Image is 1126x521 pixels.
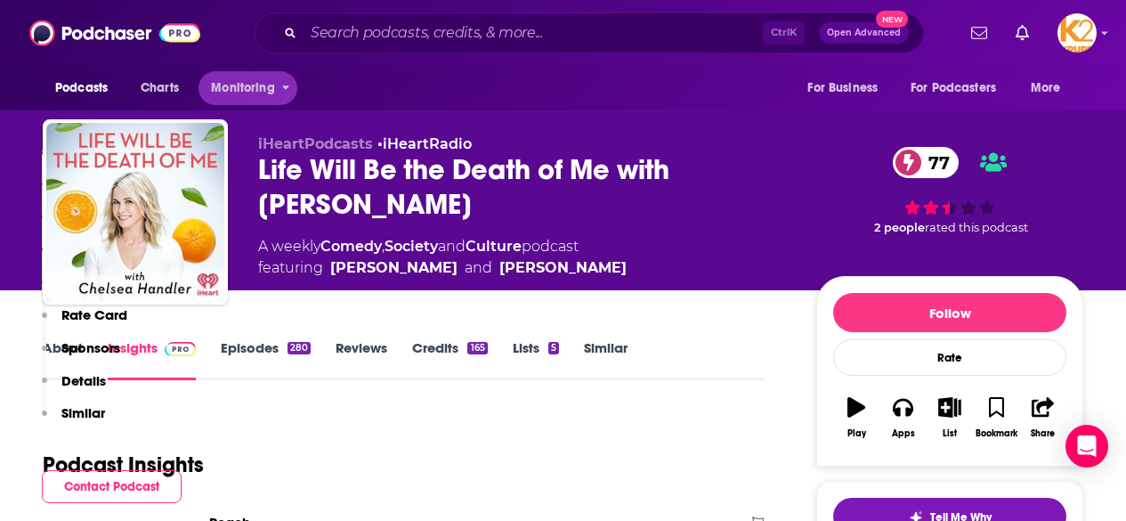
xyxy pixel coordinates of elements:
a: Credits165 [412,339,487,380]
button: open menu [899,71,1022,105]
span: 77 [911,147,959,178]
span: For Business [807,76,878,101]
a: iHeartRadio [383,135,472,152]
span: Logged in as K2Krupp [1057,13,1097,53]
a: Lists5 [513,339,559,380]
div: 77 2 peoplerated this podcast [816,135,1083,247]
span: For Podcasters [911,76,996,101]
span: and [438,238,466,255]
button: open menu [1018,71,1083,105]
div: 280 [288,342,311,354]
span: Podcasts [55,76,108,101]
span: , [382,238,385,255]
a: Show notifications dropdown [964,18,994,48]
a: Chelsea Handler [330,257,458,279]
button: Details [42,372,106,405]
a: Society [385,238,438,255]
a: 77 [893,147,959,178]
p: Details [61,372,106,389]
span: Open Advanced [827,28,901,37]
p: Sponsors [61,339,120,356]
button: Contact Podcast [42,470,182,503]
div: 5 [548,342,559,354]
button: Similar [42,404,105,437]
a: Comedy [320,238,382,255]
img: Podchaser - Follow, Share and Rate Podcasts [29,16,200,50]
button: Share [1020,386,1066,450]
span: Monitoring [211,76,274,101]
button: Apps [879,386,926,450]
button: open menu [43,71,131,105]
img: Life Will Be the Death of Me with Chelsea Handler [46,123,224,301]
div: 165 [467,342,487,354]
button: Follow [833,293,1066,332]
a: Charts [129,71,190,105]
a: Similar [584,339,628,380]
div: Open Intercom Messenger [1065,425,1108,468]
div: A weekly podcast [258,236,627,279]
div: List [943,428,957,439]
a: Reviews [336,339,387,380]
a: Episodes280 [221,339,311,380]
div: [PERSON_NAME] [499,257,627,279]
span: featuring [258,257,627,279]
button: open menu [198,71,297,105]
button: open menu [795,71,900,105]
span: iHeartPodcasts [258,135,373,152]
input: Search podcasts, credits, & more... [304,19,763,47]
div: Share [1031,428,1055,439]
button: Show profile menu [1057,13,1097,53]
div: Search podcasts, credits, & more... [255,12,924,53]
button: Play [833,386,879,450]
p: Similar [61,404,105,421]
span: • [377,135,472,152]
button: Sponsors [42,339,120,372]
a: Show notifications dropdown [1009,18,1036,48]
button: List [927,386,973,450]
span: More [1031,76,1061,101]
span: Ctrl K [763,21,805,45]
span: 2 people [874,221,925,234]
span: rated this podcast [925,221,1028,234]
span: Charts [141,76,179,101]
span: and [465,257,492,279]
div: Apps [892,428,915,439]
div: Bookmark [976,428,1017,439]
span: New [876,11,908,28]
a: Culture [466,238,522,255]
button: Open AdvancedNew [819,22,909,44]
img: User Profile [1057,13,1097,53]
div: Rate [833,339,1066,376]
div: Play [847,428,866,439]
button: Bookmark [973,386,1019,450]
